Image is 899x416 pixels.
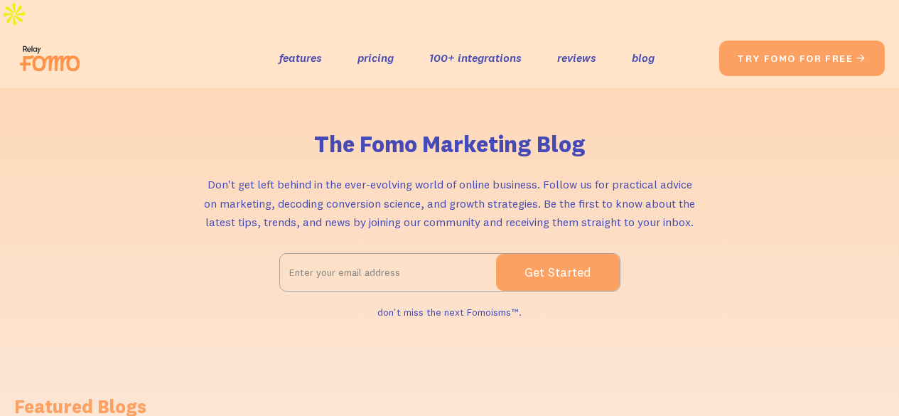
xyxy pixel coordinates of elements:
[201,175,699,232] p: Don't get left behind in the ever-evolving world of online business. Follow us for practical advi...
[280,255,496,290] input: Enter your email address
[429,48,522,68] a: 100+ integrations
[377,302,522,323] div: don't miss the next Fomoisms™.
[357,48,394,68] a: pricing
[279,253,620,292] form: Email Form 2
[632,48,655,68] a: blog
[314,131,586,158] h1: The Fomo Marketing Blog
[279,48,322,68] a: features
[557,48,596,68] a: reviews
[856,52,867,65] span: 
[496,254,620,291] input: Get Started
[719,41,885,76] a: try fomo for free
